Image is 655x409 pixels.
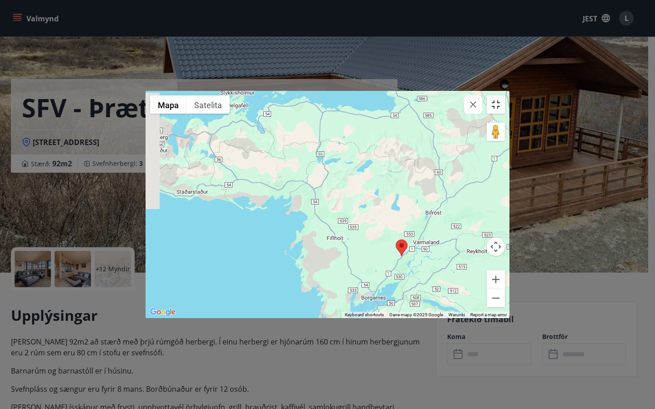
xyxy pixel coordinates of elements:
[148,306,178,318] a: Otwórz ten obszar w Mapach Google (otwiera nowe okno)
[148,306,178,318] img: Google
[487,270,505,289] button: Powiększ
[194,100,222,110] font: Satelita
[150,95,186,114] button: Pokaż mapę ulic
[487,123,505,141] button: Przeciągnij Pegmana na mapę, aby otworzyć Street View
[487,95,505,114] button: Przełącz widok pełnoekranowy
[487,289,505,307] button: Oddal
[487,238,505,256] button: Sterowanie kamerą mapową
[389,312,443,317] font: Dane mapy ©2025 Google
[158,100,179,110] font: Mapa
[448,312,465,317] a: Warunki (otwiera się w nowej karcie)
[470,312,507,317] a: Report a map error
[186,95,230,114] button: Pokaż zdjęcia satelitarne
[345,312,384,318] button: Skróty klawiaturowe
[448,312,465,317] font: Warunki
